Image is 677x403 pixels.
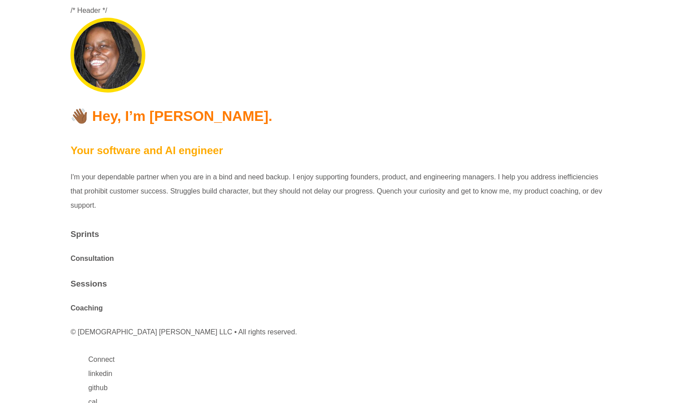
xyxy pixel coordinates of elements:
[70,140,607,161] h2: Your software and AI engineer
[88,353,607,367] li: Connect
[88,367,607,381] li: linkedin
[88,381,607,395] li: github
[70,4,607,213] header: /* Header */
[70,102,607,130] h1: 👋🏾 Hey, I’m [PERSON_NAME].
[70,301,607,315] h4: Coaching
[70,170,607,213] p: I'm your dependable partner when you are in a bind and need backup. I enjoy supporting founders, ...
[70,325,607,339] p: © [DEMOGRAPHIC_DATA] [PERSON_NAME] LLC • All rights reserved.
[70,252,607,266] h4: Consultation
[70,275,607,292] h3: Sessions
[70,18,145,93] img: software / AI developer, product founder
[70,226,607,242] h3: Sprints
